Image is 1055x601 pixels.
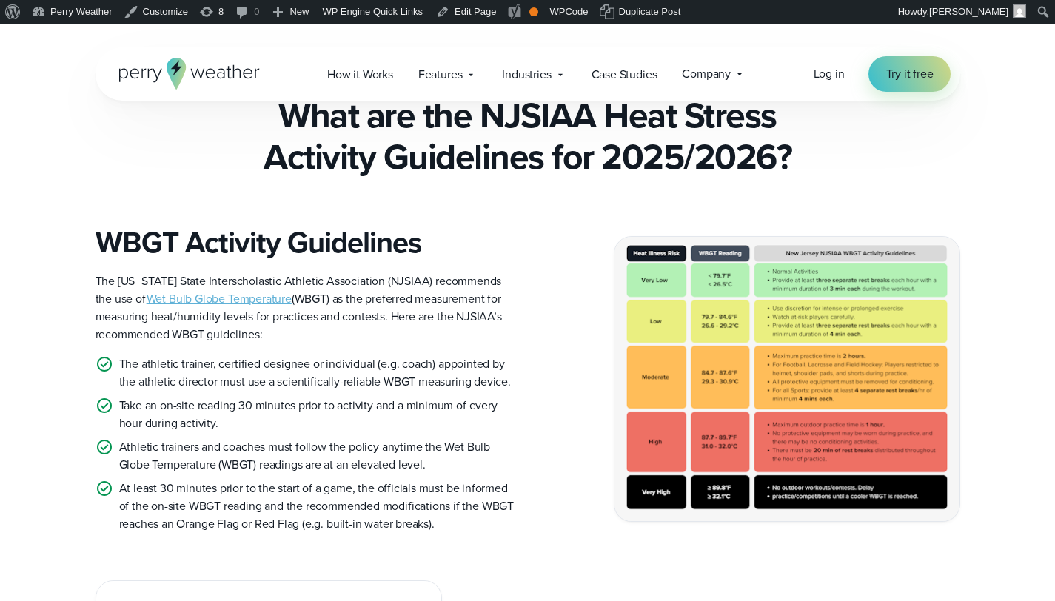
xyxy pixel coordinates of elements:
[682,65,731,83] span: Company
[119,355,516,391] p: The athletic trainer, certified designee or individual (e.g. coach) appointed by the athletic dir...
[96,272,502,343] span: The [US_STATE] State Interscholastic Athletic Association (NJSIAA) recommends the use of (WBGT) a...
[929,6,1008,17] span: [PERSON_NAME]
[147,290,292,307] a: Wet Bulb Globe Temperature
[119,397,516,432] p: Take an on-site reading 30 minutes prior to activity and a minimum of every hour during activity.
[119,438,516,474] p: Athletic trainers and coaches must follow the policy anytime the Wet Bulb Globe Temperature (WBGT...
[119,480,516,533] p: At least 30 minutes prior to the start of a game, the officials must be informed of the on-site W...
[418,66,463,84] span: Features
[96,95,960,178] h2: What are the NJSIAA Heat Stress Activity Guidelines for 2025/2026?
[529,7,538,16] div: OK
[592,66,657,84] span: Case Studies
[502,66,551,84] span: Industries
[814,65,845,83] a: Log in
[614,237,959,520] img: New Jersey NJSIAA WBGT
[327,66,393,84] span: How it Works
[868,56,951,92] a: Try it free
[814,65,845,82] span: Log in
[315,59,406,90] a: How it Works
[96,225,516,261] h3: WBGT Activity Guidelines
[886,65,934,83] span: Try it free
[579,59,670,90] a: Case Studies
